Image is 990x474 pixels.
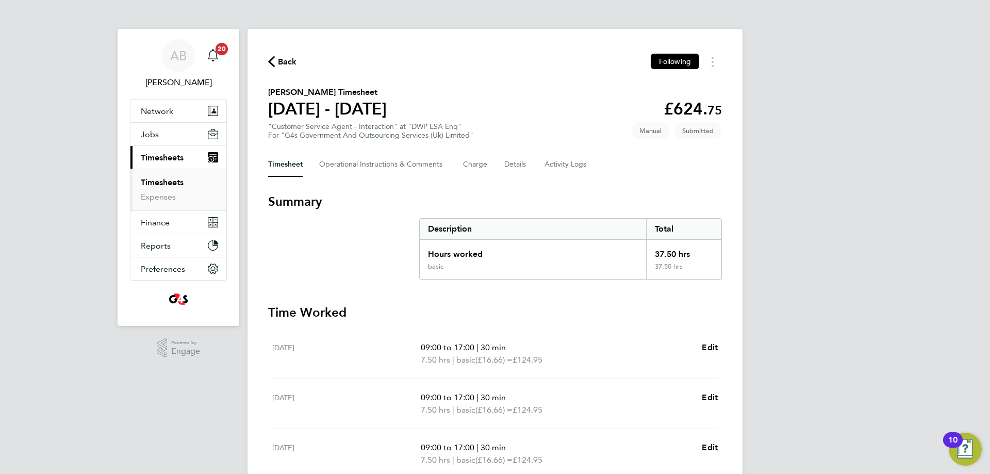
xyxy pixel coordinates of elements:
span: | [452,405,454,415]
app-decimal: £624. [664,99,722,119]
span: Edit [702,393,718,402]
button: Activity Logs [544,152,588,177]
span: Reports [141,241,171,251]
div: For "G4s Government And Outsourcing Services (Uk) Limited" [268,131,473,140]
div: Total [646,219,721,239]
span: 7.50 hrs [421,355,450,365]
span: | [476,443,478,452]
span: £124.95 [513,355,542,365]
span: | [452,355,454,365]
div: 37.50 hrs [646,240,721,263]
span: (£16.66) = [475,355,513,365]
a: Edit [702,391,718,404]
img: g4s4-logo-retina.png [166,291,191,307]
span: | [452,455,454,465]
span: Alex Beattie [130,76,227,89]
button: Timesheet [268,152,303,177]
span: Jobs [141,129,159,139]
span: Edit [702,443,718,452]
button: Reports [130,234,226,257]
h3: Time Worked [268,304,722,321]
h3: Summary [268,193,722,210]
span: 7.50 hrs [421,405,450,415]
button: Timesheets [130,146,226,169]
span: AB [170,49,187,62]
span: Following [659,57,691,66]
div: Hours worked [420,240,646,263]
span: | [476,342,478,352]
span: This timesheet was manually created. [631,122,670,139]
span: Finance [141,218,170,227]
a: Timesheets [141,177,184,187]
span: Back [278,56,297,68]
button: Network [130,100,226,122]
a: Go to home page [130,291,227,307]
button: Timesheets Menu [703,54,722,70]
a: 20 [203,39,223,72]
span: 7.50 hrs [421,455,450,465]
div: [DATE] [272,442,421,466]
div: 10 [948,440,958,453]
button: Jobs [130,123,226,145]
div: Timesheets [130,169,226,210]
button: Finance [130,211,226,234]
span: 09:00 to 17:00 [421,443,474,452]
span: 30 min [481,342,506,352]
button: Operational Instructions & Comments [319,152,447,177]
h2: [PERSON_NAME] Timesheet [268,86,387,99]
span: 20 [216,43,228,55]
span: 30 min [481,393,506,402]
span: 09:00 to 17:00 [421,342,474,352]
span: Preferences [141,264,185,274]
a: AB[PERSON_NAME] [130,39,227,89]
a: Edit [702,442,718,454]
span: | [476,393,478,402]
div: Description [420,219,646,239]
button: Following [651,54,699,69]
span: Edit [702,342,718,352]
span: basic [456,454,475,466]
div: [DATE] [272,341,421,366]
span: 09:00 to 17:00 [421,393,474,402]
button: Preferences [130,257,226,280]
span: 30 min [481,443,506,452]
span: Network [141,106,173,116]
span: £124.95 [513,455,542,465]
button: Back [268,55,297,68]
span: Powered by [171,338,200,347]
div: [DATE] [272,391,421,416]
span: This timesheet is Submitted. [674,122,722,139]
span: 75 [707,103,722,118]
div: "Customer Service Agent - Interaction" at "DWP ESA Enq" [268,122,473,140]
span: Engage [171,347,200,356]
div: 37.50 hrs [646,263,721,279]
a: Edit [702,341,718,354]
span: basic [456,354,475,366]
span: Timesheets [141,153,184,162]
div: Summary [419,218,722,280]
nav: Main navigation [118,29,239,326]
div: basic [428,263,443,271]
button: Details [504,152,528,177]
span: basic [456,404,475,416]
h1: [DATE] - [DATE] [268,99,387,119]
button: Open Resource Center, 10 new notifications [949,433,982,466]
button: Charge [463,152,488,177]
span: (£16.66) = [475,455,513,465]
a: Powered byEngage [157,338,201,358]
span: (£16.66) = [475,405,513,415]
a: Expenses [141,192,176,202]
span: £124.95 [513,405,542,415]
